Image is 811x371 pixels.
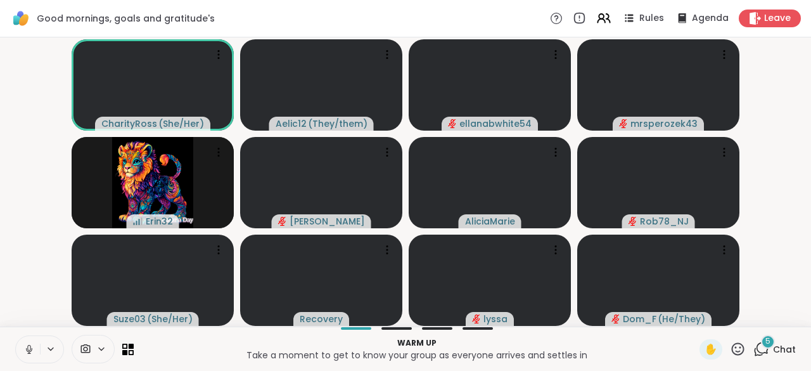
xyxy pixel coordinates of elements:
[278,217,287,226] span: audio-muted
[141,337,692,349] p: Warm up
[472,315,481,323] span: audio-muted
[629,217,637,226] span: audio-muted
[101,117,157,130] span: CharityRoss
[773,343,796,356] span: Chat
[640,215,689,228] span: Rob78_NJ
[705,342,717,357] span: ✋
[639,12,664,25] span: Rules
[300,313,343,325] span: Recovery
[147,313,193,325] span: ( She/Her )
[276,117,307,130] span: Aelic12
[465,215,515,228] span: AliciaMarie
[630,117,698,130] span: mrsperozek43
[623,313,656,325] span: Dom_F
[619,119,628,128] span: audio-muted
[483,313,508,325] span: lyssa
[611,315,620,323] span: audio-muted
[37,12,215,25] span: Good mornings, goals and gratitude's
[112,137,193,228] img: Erin32
[290,215,365,228] span: [PERSON_NAME]
[141,349,692,361] p: Take a moment to get to know your group as everyone arrives and settles in
[448,119,457,128] span: audio-muted
[764,12,791,25] span: Leave
[308,117,367,130] span: ( They/them )
[658,313,705,325] span: ( He/They )
[10,8,32,29] img: ShareWell Logomark
[765,336,770,347] span: 5
[459,117,532,130] span: ellanabwhite54
[158,117,204,130] span: ( She/Her )
[113,313,146,325] span: Suze03
[146,215,173,228] span: Erin32
[692,12,729,25] span: Agenda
